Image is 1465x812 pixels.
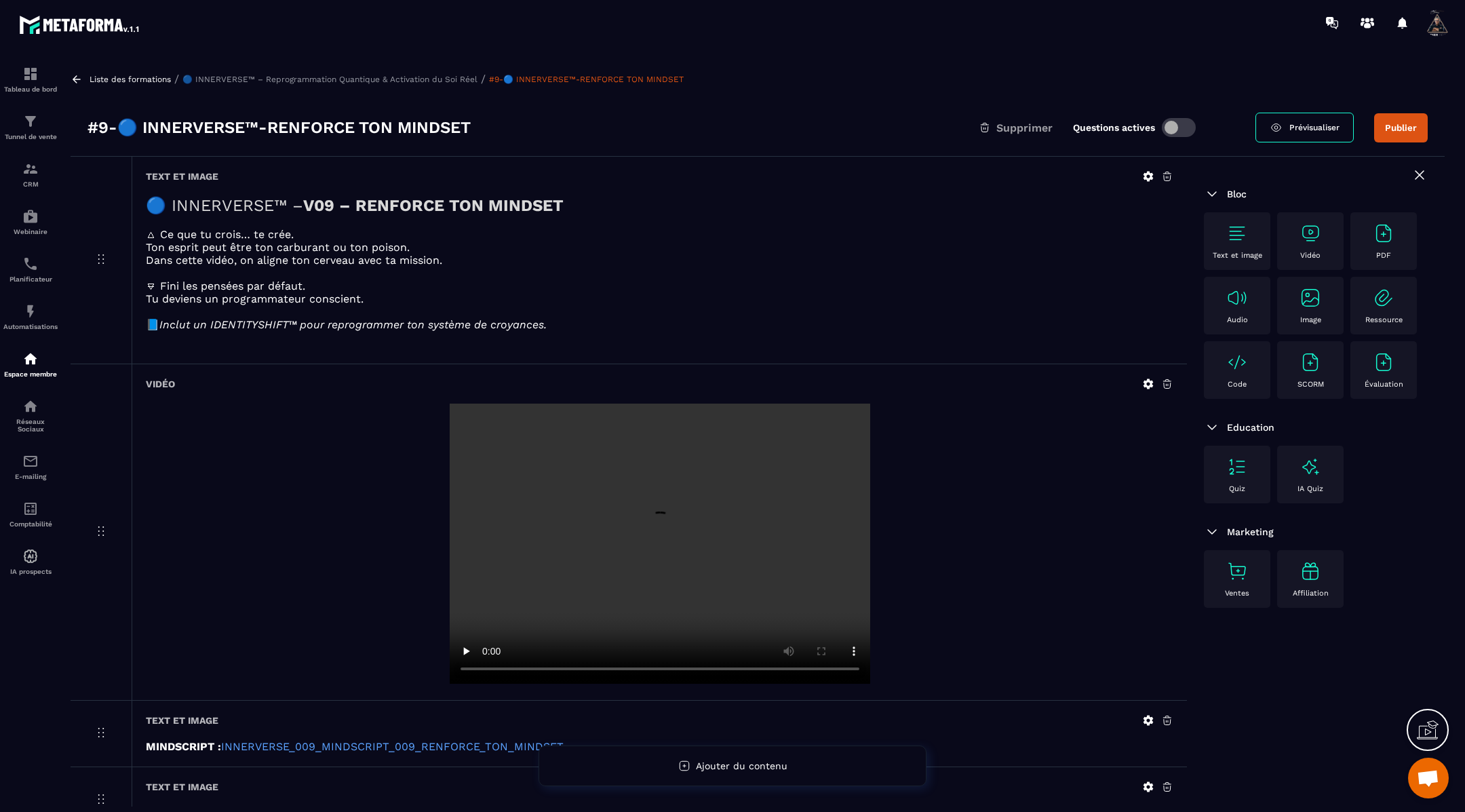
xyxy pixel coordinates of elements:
p: Automatisations [3,323,58,330]
p: IA prospects [3,568,58,575]
p: Ton esprit peut être ton carburant ou ton poison. [146,241,1173,254]
a: 🔵 INNERVERSE™ – Reprogrammation Quantique & Activation du Soi Réel [182,75,477,84]
a: formationformationTableau de bord [3,56,58,103]
span: Marketing [1227,526,1274,537]
img: accountant [22,501,39,517]
p: Espace membre [3,370,58,378]
img: email [22,453,39,469]
img: text-image [1300,560,1321,582]
a: formationformationCRM [3,151,58,198]
a: automationsautomationsEspace membre [3,341,58,388]
p: Text et image [1213,251,1262,260]
p: Audio [1227,315,1248,324]
span: Prévisualiser [1289,123,1340,132]
p: 📘 [146,318,1173,331]
p: Vidéo [1300,251,1321,260]
p: Code [1228,380,1247,389]
p: CRM [3,180,58,188]
img: text-image [1300,456,1321,478]
img: text-image no-wra [1226,287,1248,309]
img: text-image no-wra [1300,287,1321,309]
p: SCORM [1297,380,1324,389]
img: logo [19,12,141,37]
img: automations [22,208,39,225]
p: Ventes [1225,589,1249,598]
strong: MINDSCRIPT : [146,740,221,753]
span: Ajouter du contenu [696,760,787,771]
img: formation [22,161,39,177]
a: emailemailE-mailing [3,443,58,490]
p: Dans cette vidéo, on aligne ton cerveau avec ta mission. [146,254,1173,267]
img: arrow-down [1204,186,1220,202]
p: Réseaux Sociaux [3,418,58,433]
img: text-image no-wra [1226,223,1248,244]
img: text-image no-wra [1300,351,1321,373]
img: text-image no-wra [1226,456,1248,478]
a: Ouvrir le chat [1408,758,1449,798]
img: scheduler [22,256,39,272]
h6: Text et image [146,171,218,182]
a: social-networksocial-networkRéseaux Sociaux [3,388,58,443]
p: E-mailing [3,473,58,480]
a: accountantaccountantComptabilité [3,490,58,538]
img: text-image no-wra [1300,223,1321,244]
a: INNERVERSE_009_MINDSCRIPT_009_RENFORCE_TON_MINDSET [221,740,564,753]
h3: #9-🔵 INNERVERSE™-RENFORCE TON MINDSET [87,117,471,138]
img: text-image no-wra [1373,223,1394,244]
p: Quiz [1229,484,1245,493]
a: schedulerschedulerPlanificateur [3,246,58,293]
p: Image [1300,315,1321,324]
p: Ressource [1365,315,1403,324]
p: Tu deviens un programmateur conscient. [146,292,1173,305]
p: Planificateur [3,275,58,283]
a: automationsautomationsWebinaire [3,198,58,246]
h6: Vidéo [146,379,175,389]
em: Inclut un IDENTITYSHIFT™ pour reprogrammer ton système de croyances. [159,318,547,331]
span: / [481,73,486,85]
img: formation [22,113,39,130]
p: Webinaire [3,228,58,235]
img: text-image no-wra [1373,351,1394,373]
p: PDF [1376,251,1391,260]
span: Bloc [1227,189,1247,199]
span: Education [1227,422,1274,433]
p: Évaluation [1365,380,1403,389]
strong: V09 – RENFORCE TON MINDSET [303,196,564,215]
img: formation [22,66,39,82]
button: Publier [1374,113,1428,142]
img: text-image no-wra [1226,560,1248,582]
img: automations [22,351,39,367]
img: automations [22,548,39,564]
a: formationformationTunnel de vente [3,103,58,151]
img: automations [22,303,39,320]
span: / [174,73,179,85]
p: Affiliation [1293,589,1329,598]
span: 🔵 INNERVERSE™ – [146,196,303,215]
a: automationsautomationsAutomatisations [3,293,58,341]
a: Prévisualiser [1255,113,1354,142]
p: Tableau de bord [3,85,58,93]
span: Supprimer [996,121,1053,134]
a: Liste des formations [90,75,171,84]
p: Comptabilité [3,520,58,528]
p: 🜃 Fini les pensées par défaut. [146,279,1173,292]
label: Questions actives [1073,122,1155,133]
p: IA Quiz [1297,484,1323,493]
p: 🜂 Ce que tu crois… te crée. [146,228,1173,241]
p: Tunnel de vente [3,133,58,140]
img: arrow-down [1204,524,1220,540]
h6: Text et image [146,715,218,726]
h6: Text et image [146,781,218,792]
a: #9-🔵 INNERVERSE™-RENFORCE TON MINDSET [489,75,684,84]
img: arrow-down [1204,419,1220,436]
img: social-network [22,398,39,414]
img: text-image no-wra [1373,287,1394,309]
img: text-image no-wra [1226,351,1248,373]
